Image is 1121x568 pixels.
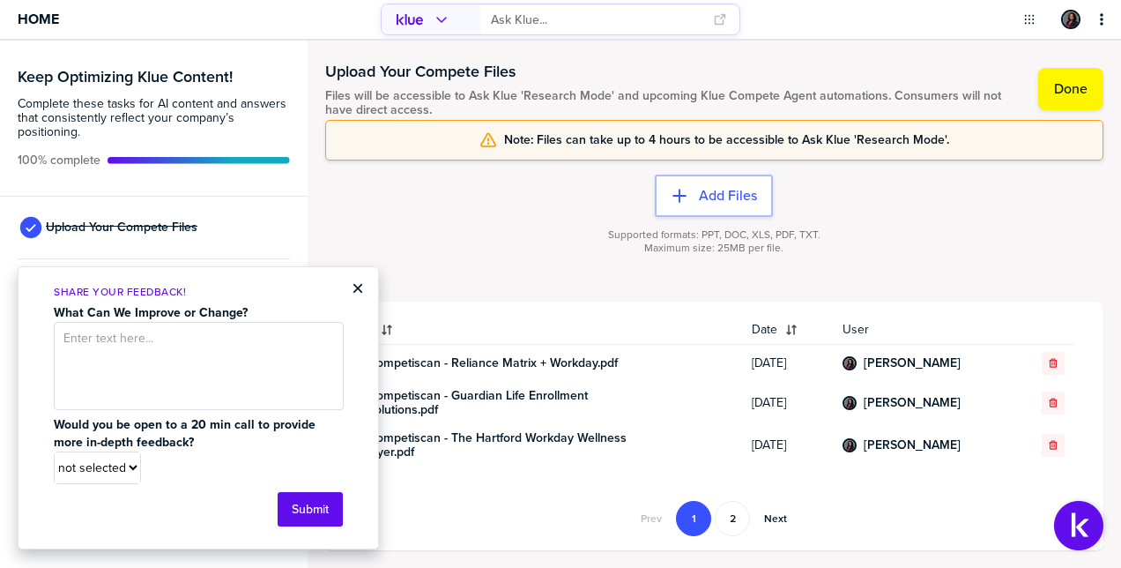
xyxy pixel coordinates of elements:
[325,61,1021,82] h1: Upload Your Compete Files
[843,356,857,370] div: Sigourney Di Risi
[1059,8,1082,31] a: Edit Profile
[864,396,961,410] a: [PERSON_NAME]
[1061,10,1080,29] div: Sigourney Di Risi
[754,501,798,536] button: Go to next page
[644,242,783,255] span: Maximum size: 25MB per file.
[54,285,343,300] p: Share Your Feedback!
[352,278,364,299] button: Close
[325,89,1021,117] span: Files will be accessible to Ask Klue 'Research Mode' and upcoming Klue Compete Agent automations....
[715,501,750,536] button: Go to page 2
[699,187,757,205] label: Add Files
[630,501,672,536] button: Go to previous page
[54,303,248,322] strong: What Can We Improve or Change?
[491,5,702,34] input: Ask Klue...
[844,358,855,369] img: 067a2c94e62710512124e0c09c2123d5-sml.png
[367,431,632,460] a: Competiscan - The Hartford Workday Wellness Flyer.pdf
[1063,11,1079,27] img: 067a2c94e62710512124e0c09c2123d5-sml.png
[628,501,799,536] nav: Pagination Navigation
[752,396,820,410] span: [DATE]
[504,133,949,147] span: Note: Files can take up to 4 hours to be accessible to Ask Klue 'Research Mode'.
[864,356,961,370] a: [PERSON_NAME]
[843,438,857,452] div: Sigourney Di Risi
[843,396,857,410] div: Sigourney Di Risi
[18,97,290,139] span: Complete these tasks for AI content and answers that consistently reflect your company’s position...
[608,228,820,242] span: Supported formats: PPT, DOC, XLS, PDF, TXT.
[844,398,855,408] img: 067a2c94e62710512124e0c09c2123d5-sml.png
[1021,11,1038,28] button: Open Drop
[864,438,961,452] a: [PERSON_NAME]
[367,356,618,370] a: Competiscan - Reliance Matrix + Workday.pdf
[46,220,197,235] span: Upload Your Compete Files
[1054,80,1088,98] label: Done
[844,440,855,451] img: 067a2c94e62710512124e0c09c2123d5-sml.png
[18,153,100,168] span: Active
[278,492,343,527] button: Submit
[752,438,820,452] span: [DATE]
[752,323,777,337] span: Date
[843,323,1006,337] span: User
[752,356,820,370] span: [DATE]
[54,415,319,452] strong: Would you be open to a 20 min call to provide more in-depth feedback?
[18,11,59,26] span: Home
[367,389,632,417] a: Competiscan - Guardian Life Enrollment Solutions.pdf
[1054,501,1103,550] button: Open Support Center
[18,69,290,85] h3: Keep Optimizing Klue Content!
